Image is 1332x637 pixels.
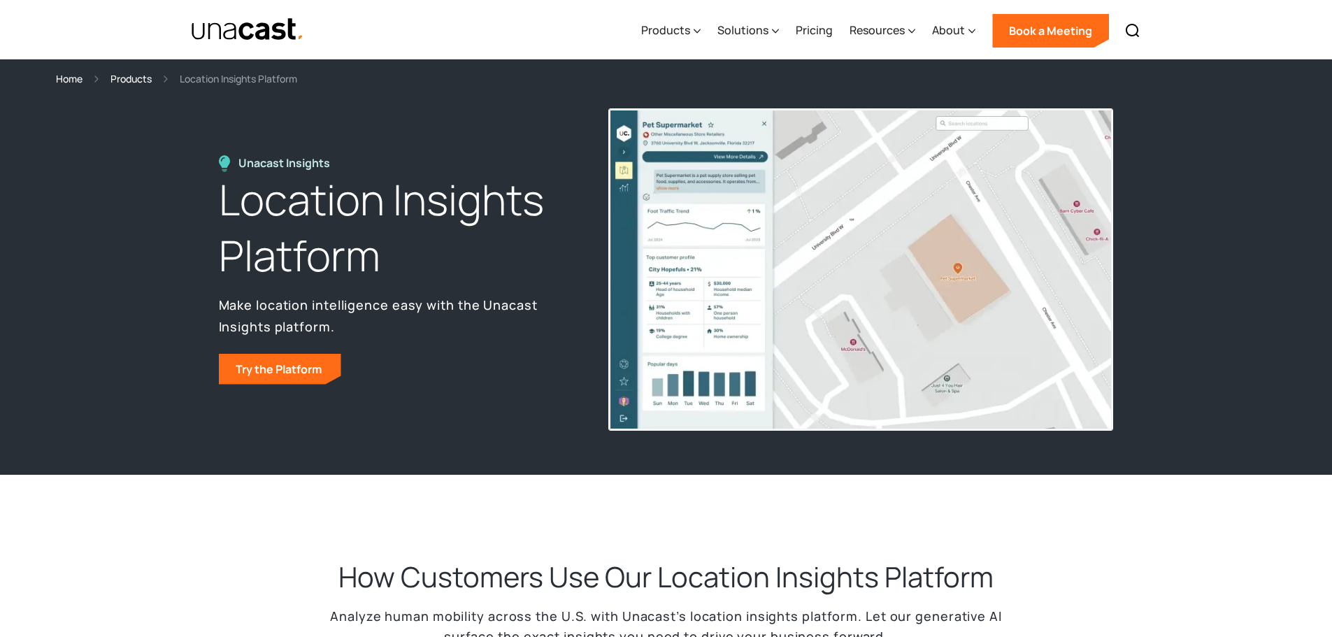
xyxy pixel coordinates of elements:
[219,294,577,336] p: Make location intelligence easy with the Unacast Insights platform.
[219,172,577,284] h1: Location Insights Platform
[56,71,83,87] a: Home
[796,2,833,59] a: Pricing
[238,155,337,171] div: Unacast Insights
[191,17,305,42] img: Unacast text logo
[932,22,965,38] div: About
[219,155,230,172] img: Location Insights Platform icon
[338,559,994,595] h2: How Customers Use Our Location Insights Platform
[110,71,152,87] a: Products
[180,71,297,87] div: Location Insights Platform
[219,354,341,385] a: Try the Platform
[717,22,768,38] div: Solutions
[850,22,905,38] div: Resources
[992,14,1109,48] a: Book a Meeting
[1124,22,1141,39] img: Search icon
[641,22,690,38] div: Products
